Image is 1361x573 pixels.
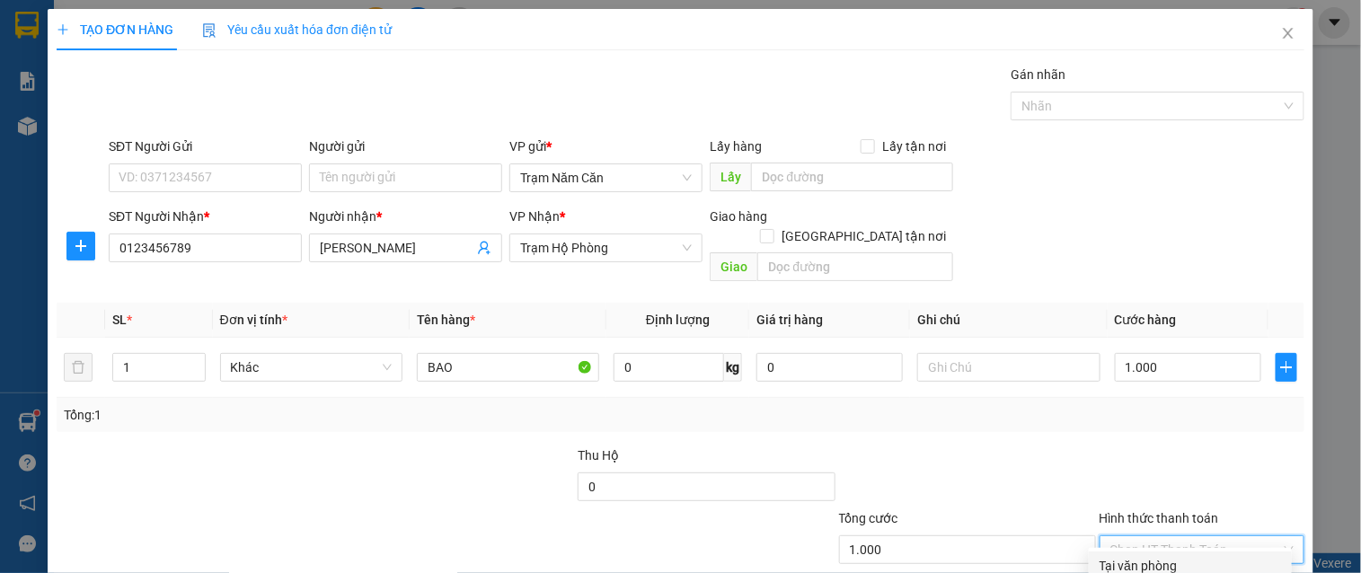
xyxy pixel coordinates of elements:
span: Lấy hàng [710,139,762,154]
button: delete [64,353,93,382]
li: Hotline: 02839552959 [168,66,751,89]
span: plus [57,23,69,36]
span: Định lượng [646,313,710,327]
span: Lấy tận nơi [875,137,953,156]
span: close [1281,26,1295,40]
button: plus [1276,353,1297,382]
span: Trạm Hộ Phòng [520,234,692,261]
span: Tổng cước [839,511,898,525]
span: Yêu cầu xuất hóa đơn điện tử [202,22,392,37]
span: user-add [477,241,491,255]
img: icon [202,23,217,38]
div: VP gửi [509,137,703,156]
span: Tên hàng [417,313,475,327]
span: kg [724,353,742,382]
input: Dọc đường [751,163,953,191]
label: Gán nhãn [1011,67,1065,82]
li: 26 Phó Cơ Điều, Phường 12 [168,44,751,66]
div: Người nhận [309,207,502,226]
b: GỬI : Trạm Năm Căn [22,130,249,160]
span: Lấy [710,163,751,191]
button: plus [66,232,95,260]
input: Ghi Chú [917,353,1100,382]
span: plus [1277,360,1296,375]
span: Khác [231,354,392,381]
span: Thu Hộ [578,448,619,463]
th: Ghi chú [910,303,1107,338]
span: Giao hàng [710,209,767,224]
div: Người gửi [309,137,502,156]
span: plus [67,239,94,253]
span: TẠO ĐƠN HÀNG [57,22,173,37]
img: logo.jpg [22,22,112,112]
div: SĐT Người Nhận [109,207,302,226]
span: VP Nhận [509,209,560,224]
span: Đơn vị tính [220,313,287,327]
button: Close [1263,9,1313,59]
span: SL [112,313,127,327]
span: Giao [710,252,757,281]
span: Cước hàng [1115,313,1177,327]
input: 0 [756,353,903,382]
span: Giá trị hàng [756,313,823,327]
label: Hình thức thanh toán [1100,511,1219,525]
div: Tổng: 1 [64,405,526,425]
div: SĐT Người Gửi [109,137,302,156]
input: VD: Bàn, Ghế [417,353,599,382]
input: Dọc đường [757,252,953,281]
span: [GEOGRAPHIC_DATA] tận nơi [774,226,953,246]
span: Trạm Năm Căn [520,164,692,191]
